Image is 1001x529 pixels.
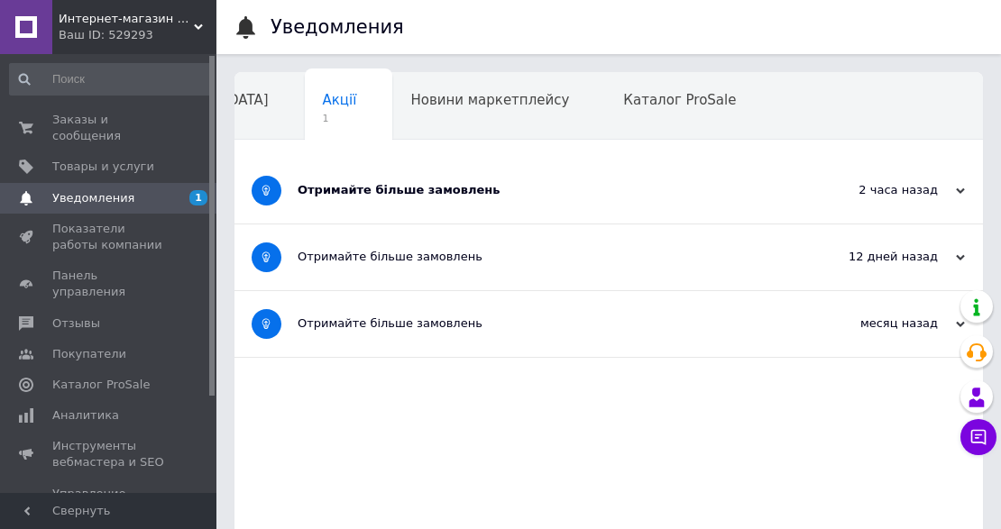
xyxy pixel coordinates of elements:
span: Акції [323,92,357,108]
span: 1 [323,112,357,125]
span: Товары и услуги [52,159,154,175]
span: Заказы и сообщения [52,112,167,144]
div: 2 часа назад [785,182,965,198]
span: Управление сайтом [52,486,167,518]
div: месяц назад [785,315,965,332]
div: Отримайте більше замовлень [298,182,785,198]
span: Уведомления [52,190,134,206]
input: Поиск [9,63,213,96]
span: [DEMOGRAPHIC_DATA] [115,92,269,108]
div: 12 дней назад [785,249,965,265]
span: Показатели работы компании [52,221,167,253]
span: Панель управления [52,268,167,300]
span: Новини маркетплейсу [410,92,569,108]
span: Каталог ProSale [52,377,150,393]
span: Покупатели [52,346,126,362]
span: Аналитика [52,407,119,424]
span: 1 [189,190,207,205]
span: Каталог ProSale [623,92,736,108]
span: Интернет-магазин "Мир Чистоты" [59,11,194,27]
div: Отримайте більше замовлень [298,249,785,265]
span: Инструменты вебмастера и SEO [52,438,167,470]
span: Отзывы [52,315,100,332]
div: Ваш ID: 529293 [59,27,216,43]
button: Чат с покупателем [960,419,996,455]
h1: Уведомления [271,16,404,38]
div: Отримайте більше замовлень [298,315,785,332]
